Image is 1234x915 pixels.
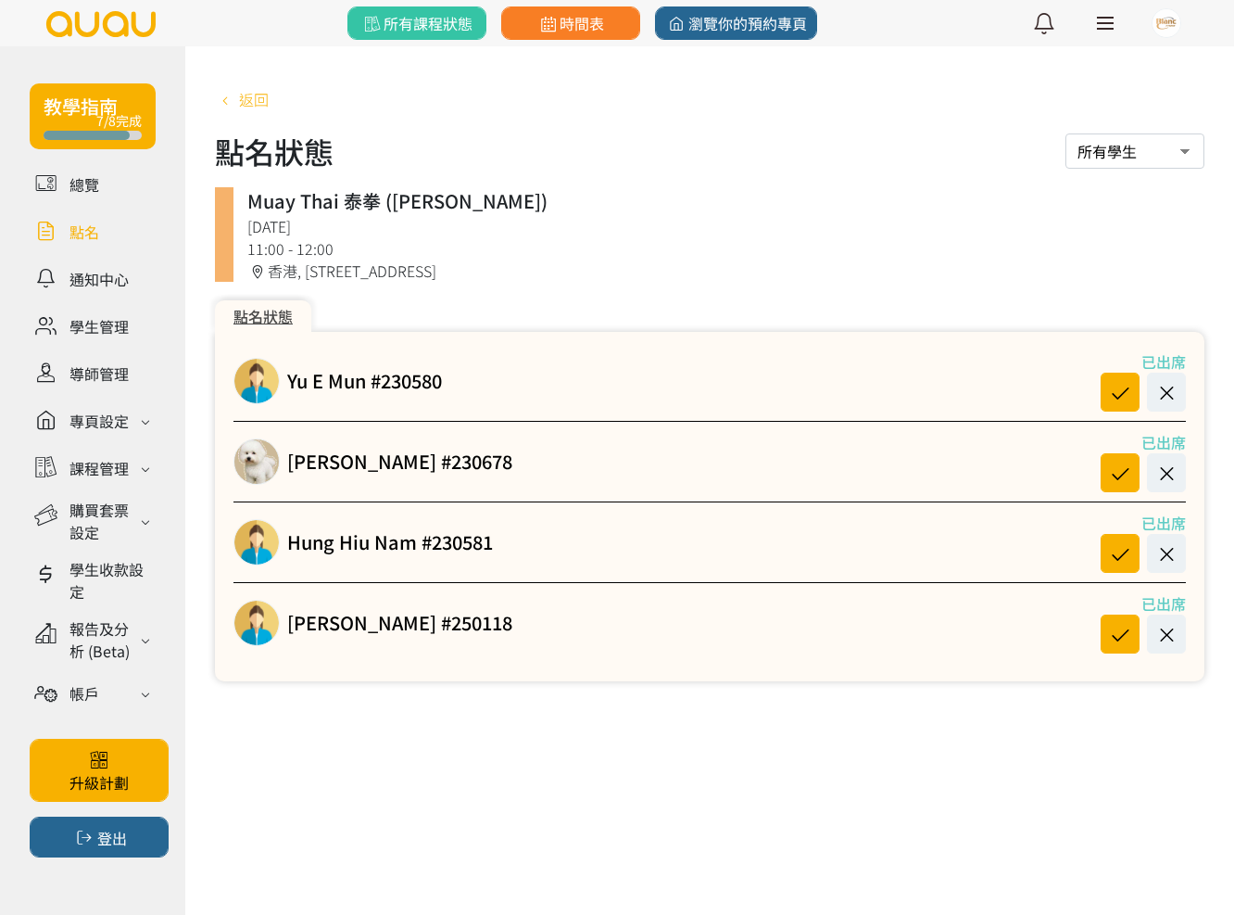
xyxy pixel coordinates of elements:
[215,300,311,332] div: 點名狀態
[1084,431,1186,453] div: 已出席
[44,11,157,37] img: logo.svg
[287,448,512,476] a: [PERSON_NAME] #230678
[655,6,817,40] a: 瀏覽你的預約專頁
[247,237,1190,260] div: 11:00 - 12:00
[215,129,334,173] h1: 點名狀態
[215,88,269,110] a: 返回
[1084,512,1186,534] div: 已出席
[287,367,442,395] a: Yu E Mun #230580
[247,260,1190,282] div: 香港, [STREET_ADDRESS]
[287,609,512,637] a: [PERSON_NAME] #250118
[69,499,135,543] div: 購買套票設定
[501,6,640,40] a: 時間表
[30,739,169,802] a: 升級計劃
[30,817,169,858] button: 登出
[247,215,1190,237] div: [DATE]
[347,6,486,40] a: 所有課程狀態
[360,12,472,34] span: 所有課程狀態
[287,528,493,556] a: Hung Hiu Nam #230581
[247,187,1190,215] div: Muay Thai 泰拳 ([PERSON_NAME])
[69,410,129,432] div: 專頁設定
[69,617,135,662] div: 報告及分析 (Beta)
[69,682,99,705] div: 帳戶
[69,457,129,479] div: 課程管理
[665,12,807,34] span: 瀏覽你的預約專頁
[536,12,604,34] span: 時間表
[239,88,269,110] span: 返回
[1084,592,1186,615] div: 已出席
[1084,350,1186,373] div: 已出席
